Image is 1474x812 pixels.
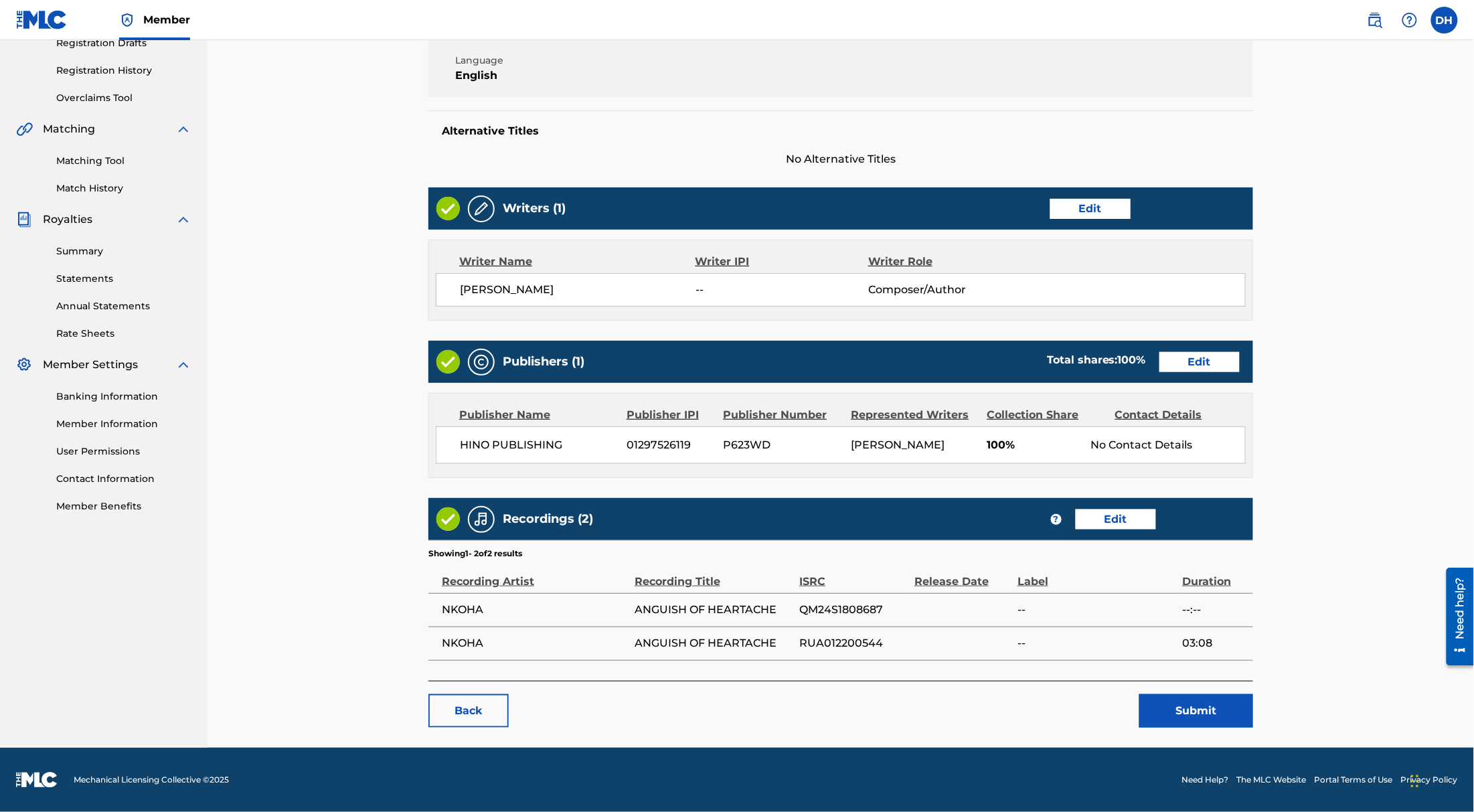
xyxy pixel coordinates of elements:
p: Showing 1 - 2 of 2 results [428,548,522,560]
img: expand [175,212,191,228]
img: Valid [436,350,460,374]
div: Contact Details [1115,407,1233,423]
a: Overclaims Tool [56,91,191,105]
span: English [455,68,651,84]
a: Public Search [1362,7,1388,33]
span: QM24S1808687 [799,602,908,618]
span: 03:08 [1182,635,1246,651]
img: Royalties [16,212,32,228]
span: [PERSON_NAME] [460,282,695,298]
a: Edit [1159,352,1240,372]
span: RUA012200544 [799,635,908,651]
span: ? [1051,514,1062,525]
div: Publisher Number [723,407,841,423]
a: Portal Terms of Use [1315,774,1393,786]
a: Privacy Policy [1401,774,1458,786]
a: Edit [1076,509,1156,530]
h5: Publishers (1) [503,354,584,370]
img: Matching [16,121,33,137]
a: Rate Sheets [56,327,191,341]
span: Composer/Author [868,282,1026,298]
span: 100 % [1118,353,1146,366]
div: Represented Writers [851,407,977,423]
span: -- [1017,602,1175,618]
div: Help [1396,7,1423,33]
a: User Permissions [56,444,191,459]
img: expand [175,121,191,137]
a: Registration History [56,64,191,78]
img: search [1367,12,1383,28]
a: Statements [56,272,191,286]
div: Collection Share [987,407,1105,423]
a: Summary [56,244,191,258]
div: Publisher Name [459,407,617,423]
div: No Contact Details [1091,437,1245,453]
a: Match History [56,181,191,195]
span: 100% [987,437,1081,453]
div: Writer Role [868,254,1026,270]
div: ISRC [799,560,908,590]
div: Label [1017,560,1175,590]
span: HINO PUBLISHING [460,437,617,453]
img: expand [175,357,191,373]
a: Member Information [56,417,191,431]
span: 01297526119 [627,437,714,453]
span: Member Settings [43,357,138,373]
span: [PERSON_NAME] [851,438,945,451]
div: Recording Artist [442,560,628,590]
span: Language [455,54,651,68]
div: Duration [1182,560,1246,590]
img: logo [16,772,58,788]
img: Writers [473,201,489,217]
span: Matching [43,121,95,137]
img: Valid [436,507,460,531]
div: Recording Title [635,560,793,590]
h5: Alternative Titles [442,125,1240,138]
span: NKOHA [442,602,628,618]
div: User Menu [1431,7,1458,33]
img: Publishers [473,354,489,370]
a: Back [428,694,509,728]
img: Top Rightsholder [119,12,135,28]
img: Recordings [473,511,489,527]
span: Royalties [43,212,92,228]
span: No Alternative Titles [428,151,1253,167]
a: Registration Drafts [56,36,191,50]
span: Member [143,12,190,27]
div: Writer IPI [695,254,869,270]
img: MLC Logo [16,10,68,29]
h5: Writers (1) [503,201,566,216]
a: Matching Tool [56,154,191,168]
a: Member Benefits [56,499,191,513]
img: Member Settings [16,357,32,373]
a: Edit [1050,199,1131,219]
a: Annual Statements [56,299,191,313]
span: ANGUISH OF HEARTACHE [635,602,793,618]
span: -- [695,282,868,298]
span: ANGUISH OF HEARTACHE [635,635,793,651]
span: NKOHA [442,635,628,651]
div: Writer Name [459,254,695,270]
a: Contact Information [56,472,191,486]
div: Drag [1411,761,1419,801]
button: Submit [1139,694,1253,728]
iframe: Chat Widget [1407,748,1474,812]
img: help [1402,12,1418,28]
h5: Recordings (2) [503,511,593,527]
a: Banking Information [56,390,191,404]
span: P623WD [724,437,841,453]
iframe: Resource Center [1437,563,1474,671]
div: Publisher IPI [627,407,713,423]
span: --:-- [1182,602,1246,618]
div: Total shares: [1047,352,1146,368]
div: Release Date [914,560,1011,590]
img: Valid [436,197,460,220]
a: Need Help? [1182,774,1229,786]
span: Mechanical Licensing Collective © 2025 [74,774,229,786]
span: -- [1017,635,1175,651]
a: The MLC Website [1237,774,1307,786]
